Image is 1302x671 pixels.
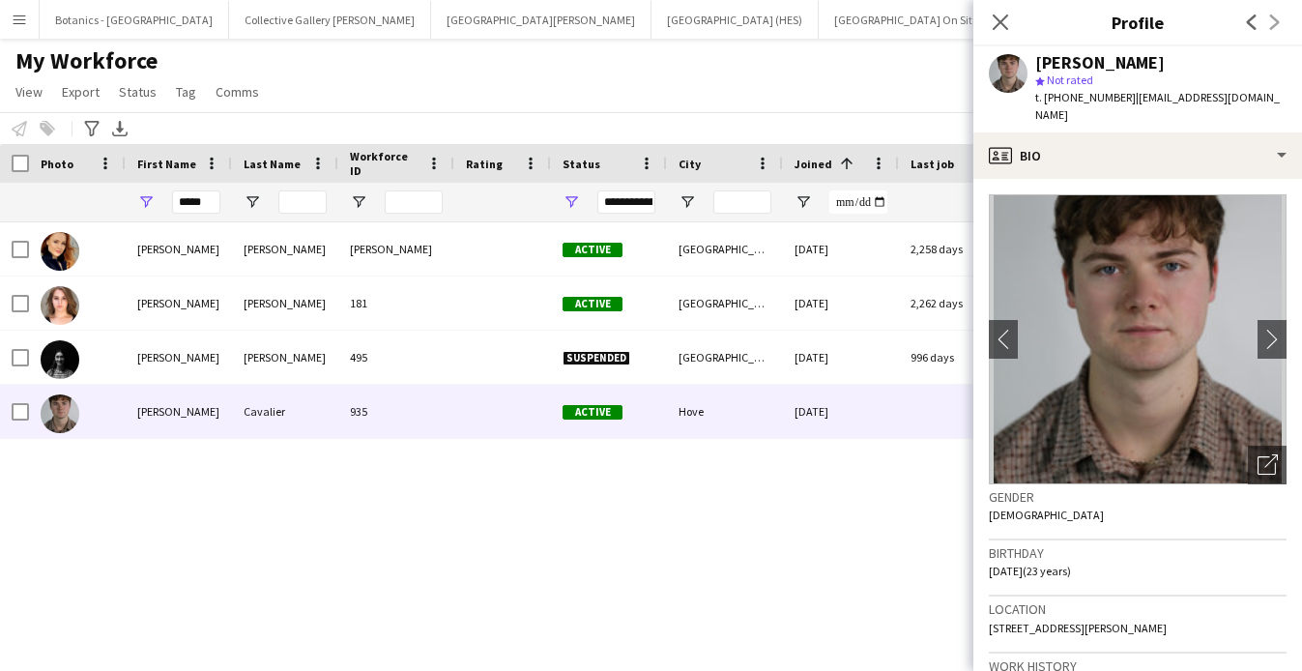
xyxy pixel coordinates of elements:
[338,331,454,384] div: 495
[338,277,454,330] div: 181
[1035,54,1165,72] div: [PERSON_NAME]
[829,190,887,214] input: Joined Filter Input
[679,193,696,211] button: Open Filter Menu
[176,83,196,101] span: Tag
[973,10,1302,35] h3: Profile
[667,222,783,276] div: [GEOGRAPHIC_DATA]
[232,331,338,384] div: [PERSON_NAME]
[338,222,454,276] div: [PERSON_NAME]
[168,79,204,104] a: Tag
[783,385,899,438] div: [DATE]
[40,1,229,39] button: Botanics - [GEOGRAPHIC_DATA]
[350,193,367,211] button: Open Filter Menu
[989,621,1167,635] span: [STREET_ADDRESS][PERSON_NAME]
[126,277,232,330] div: [PERSON_NAME]
[216,83,259,101] span: Comms
[795,157,832,171] span: Joined
[563,405,622,420] span: Active
[119,83,157,101] span: Status
[15,83,43,101] span: View
[137,157,196,171] span: First Name
[1035,90,1136,104] span: t. [PHONE_NUMBER]
[350,149,420,178] span: Workforce ID
[137,193,155,211] button: Open Filter Menu
[62,83,100,101] span: Export
[667,277,783,330] div: [GEOGRAPHIC_DATA]
[41,286,79,325] img: Louise Barron
[899,277,1015,330] div: 2,262 days
[385,190,443,214] input: Workforce ID Filter Input
[41,157,73,171] span: Photo
[899,222,1015,276] div: 2,258 days
[911,157,954,171] span: Last job
[229,1,431,39] button: Collective Gallery [PERSON_NAME]
[783,222,899,276] div: [DATE]
[431,1,651,39] button: [GEOGRAPHIC_DATA][PERSON_NAME]
[651,1,819,39] button: [GEOGRAPHIC_DATA] (HES)
[41,232,79,271] img: Louise Stewart
[899,331,1015,384] div: 996 days
[989,194,1287,484] img: Crew avatar or photo
[41,340,79,379] img: Louise Balaguer
[1047,73,1093,87] span: Not rated
[15,46,158,75] span: My Workforce
[795,193,812,211] button: Open Filter Menu
[713,190,771,214] input: City Filter Input
[466,157,503,171] span: Rating
[1248,446,1287,484] div: Open photos pop-in
[80,117,103,140] app-action-btn: Advanced filters
[172,190,220,214] input: First Name Filter Input
[563,351,630,365] span: Suspended
[338,385,454,438] div: 935
[563,157,600,171] span: Status
[278,190,327,214] input: Last Name Filter Input
[232,385,338,438] div: Cavalier
[126,331,232,384] div: [PERSON_NAME]
[108,117,131,140] app-action-btn: Export XLSX
[8,79,50,104] a: View
[232,277,338,330] div: [PERSON_NAME]
[819,1,995,39] button: [GEOGRAPHIC_DATA] On Site
[989,488,1287,506] h3: Gender
[54,79,107,104] a: Export
[244,157,301,171] span: Last Name
[989,600,1287,618] h3: Location
[783,277,899,330] div: [DATE]
[563,193,580,211] button: Open Filter Menu
[667,331,783,384] div: [GEOGRAPHIC_DATA]
[989,564,1071,578] span: [DATE] (23 years)
[1035,90,1280,122] span: | [EMAIL_ADDRESS][DOMAIN_NAME]
[783,331,899,384] div: [DATE]
[563,297,622,311] span: Active
[244,193,261,211] button: Open Filter Menu
[989,508,1104,522] span: [DEMOGRAPHIC_DATA]
[973,132,1302,179] div: Bio
[126,385,232,438] div: [PERSON_NAME]
[679,157,701,171] span: City
[989,544,1287,562] h3: Birthday
[111,79,164,104] a: Status
[126,222,232,276] div: [PERSON_NAME]
[41,394,79,433] img: Louis Cavalier
[232,222,338,276] div: [PERSON_NAME]
[667,385,783,438] div: Hove
[563,243,622,257] span: Active
[208,79,267,104] a: Comms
